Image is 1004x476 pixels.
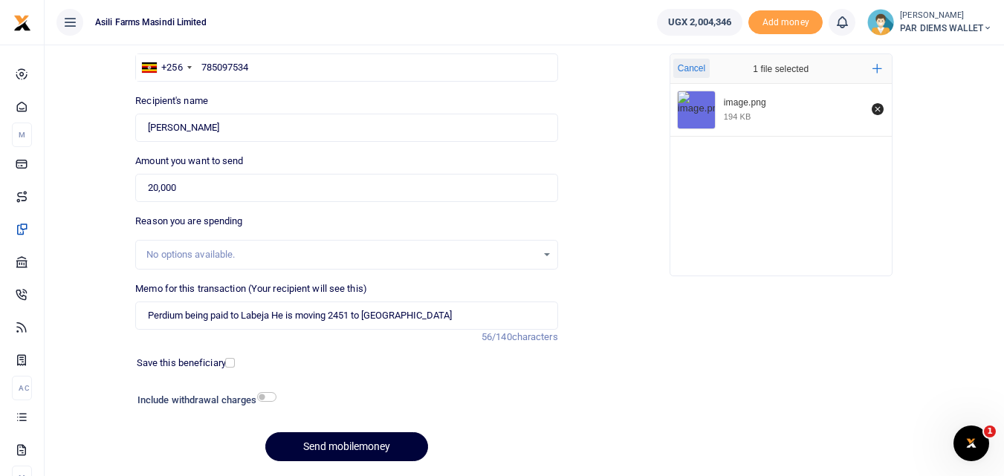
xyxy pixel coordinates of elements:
button: Add more files [867,58,888,79]
span: characters [512,331,558,342]
div: Uganda: +256 [136,54,195,81]
label: Save this beneficiary [137,356,226,371]
button: Cancel [673,59,710,78]
a: profile-user [PERSON_NAME] PAR DIEMS WALLET [867,9,992,36]
label: Memo for this transaction (Your recipient will see this) [135,281,367,296]
input: Enter extra information [135,301,557,330]
div: image.png [724,97,864,109]
button: Remove file [869,101,886,117]
button: Send mobilemoney [265,432,428,461]
span: 56/140 [482,331,512,342]
label: Reason you are spending [135,214,242,229]
img: image.png [678,91,715,128]
div: 1 file selected [718,54,844,84]
h6: Include withdrawal charges [137,394,270,406]
span: 1 [984,426,996,437]
li: Ac [12,376,32,400]
div: +256 [161,60,182,75]
div: No options available. [146,247,536,262]
input: Loading name... [135,114,557,142]
a: logo-small logo-large logo-large [13,16,31,27]
span: UGX 2,004,346 [668,15,731,30]
li: Wallet ballance [651,9,748,36]
div: 194 KB [724,111,751,122]
li: Toup your wallet [748,10,823,35]
input: UGX [135,174,557,202]
span: Add money [748,10,823,35]
small: [PERSON_NAME] [900,10,992,22]
iframe: Intercom live chat [953,426,989,461]
label: Recipient's name [135,94,208,108]
img: profile-user [867,9,894,36]
input: Enter phone number [135,53,557,82]
label: Amount you want to send [135,154,243,169]
li: M [12,123,32,147]
span: Asili Farms Masindi Limited [89,16,213,29]
a: Add money [748,16,823,27]
div: File Uploader [670,53,893,276]
img: logo-small [13,14,31,32]
a: UGX 2,004,346 [657,9,742,36]
span: PAR DIEMS WALLET [900,22,992,35]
